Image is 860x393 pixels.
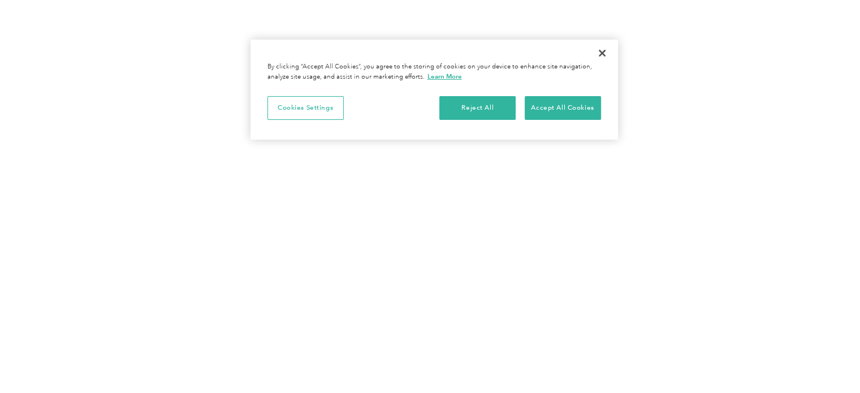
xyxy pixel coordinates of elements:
[267,96,344,120] button: Cookies Settings
[427,72,462,80] a: More information about your privacy, opens in a new tab
[525,96,601,120] button: Accept All Cookies
[439,96,516,120] button: Reject All
[590,41,615,66] button: Close
[250,40,618,140] div: Cookie banner
[267,62,601,82] div: By clicking “Accept All Cookies”, you agree to the storing of cookies on your device to enhance s...
[250,40,618,140] div: Privacy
